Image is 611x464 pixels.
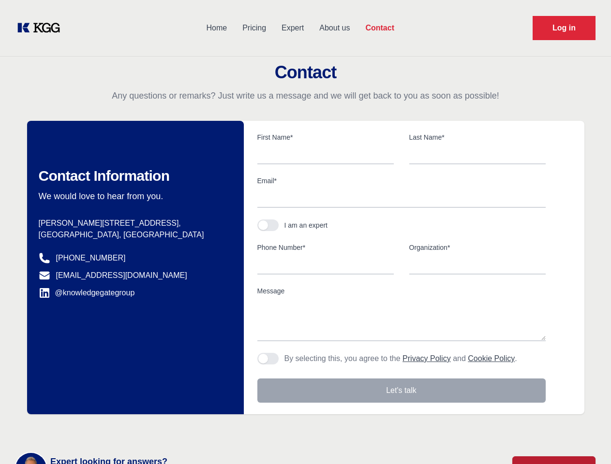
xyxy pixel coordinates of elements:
a: Expert [274,15,312,41]
div: I am an expert [284,220,328,230]
a: @knowledgegategroup [39,287,135,299]
label: Organization* [409,243,546,252]
label: Message [257,286,546,296]
a: Privacy Policy [402,354,451,362]
h2: Contact [12,63,599,82]
p: [GEOGRAPHIC_DATA], [GEOGRAPHIC_DATA] [39,229,228,241]
h2: Contact Information [39,167,228,185]
button: Let's talk [257,378,546,403]
a: [PHONE_NUMBER] [56,252,126,264]
a: Pricing [235,15,274,41]
a: KOL Knowledge Platform: Talk to Key External Experts (KEE) [15,20,68,36]
a: Home [198,15,235,41]
iframe: Chat Widget [563,418,611,464]
label: Email* [257,176,546,186]
label: First Name* [257,132,394,142]
p: [PERSON_NAME][STREET_ADDRESS], [39,217,228,229]
a: Contact [358,15,402,41]
p: Any questions or remarks? Just write us a message and we will get back to you as soon as possible! [12,90,599,101]
a: About us [312,15,358,41]
label: Last Name* [409,132,546,142]
p: We would love to hear from you. [39,190,228,202]
p: By selecting this, you agree to the and . [284,353,517,364]
a: Cookie Policy [468,354,515,362]
a: [EMAIL_ADDRESS][DOMAIN_NAME] [56,270,187,281]
a: Request Demo [533,16,596,40]
label: Phone Number* [257,243,394,252]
